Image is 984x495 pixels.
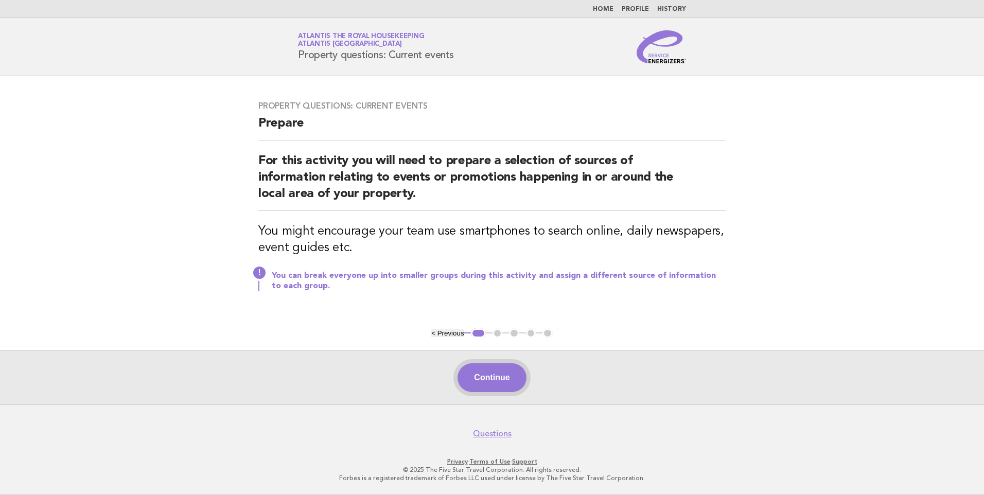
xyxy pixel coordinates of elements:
a: Terms of Use [469,458,511,465]
p: · · [177,457,807,466]
button: Continue [458,363,526,392]
a: Profile [622,6,649,12]
p: Forbes is a registered trademark of Forbes LLC used under license by The Five Star Travel Corpora... [177,474,807,482]
a: Questions [473,429,512,439]
img: Service Energizers [637,30,686,63]
p: © 2025 The Five Star Travel Corporation. All rights reserved. [177,466,807,474]
a: Home [593,6,613,12]
h2: For this activity you will need to prepare a selection of sources of information relating to even... [258,153,726,211]
button: < Previous [431,329,464,337]
a: Support [512,458,537,465]
button: 1 [471,328,486,339]
h2: Prepare [258,115,726,140]
h1: Property questions: Current events [298,33,454,60]
h3: Property questions: Current events [258,101,726,111]
a: History [657,6,686,12]
span: Atlantis [GEOGRAPHIC_DATA] [298,41,402,48]
p: You can break everyone up into smaller groups during this activity and assign a different source ... [272,271,726,291]
a: Atlantis the Royal HousekeepingAtlantis [GEOGRAPHIC_DATA] [298,33,424,47]
h3: You might encourage your team use smartphones to search online, daily newspapers, event guides etc. [258,223,726,256]
a: Privacy [447,458,468,465]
